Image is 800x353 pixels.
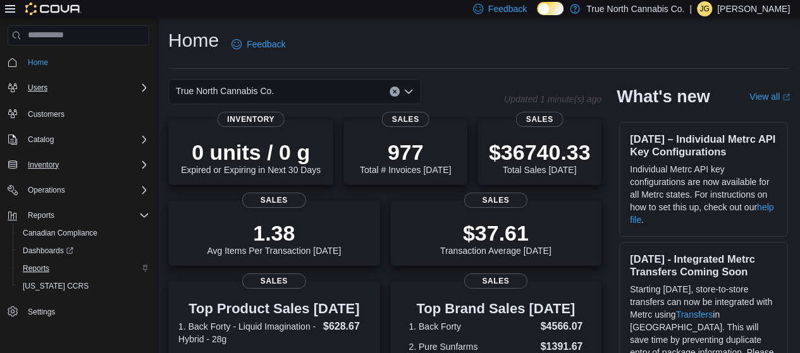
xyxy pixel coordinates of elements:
button: Inventory [3,156,154,174]
p: Individual Metrc API key configurations are now available for all Metrc states. For instructions ... [630,163,777,226]
span: Catalog [28,135,54,145]
span: Settings [23,304,149,320]
a: Feedback [226,32,290,57]
span: [US_STATE] CCRS [23,281,89,291]
span: Reports [23,263,49,273]
span: Feedback [247,38,285,51]
span: Reports [28,210,54,220]
button: Operations [3,181,154,199]
span: Catalog [23,132,149,147]
a: Dashboards [13,242,154,260]
button: Operations [23,182,70,198]
button: Users [3,79,154,97]
button: Canadian Compliance [13,224,154,242]
div: Avg Items Per Transaction [DATE] [207,220,341,256]
button: Settings [3,302,154,321]
a: Settings [23,304,60,320]
div: Transaction Average [DATE] [440,220,551,256]
span: Dashboards [18,243,149,258]
span: Inventory [217,112,285,127]
span: Inventory [28,160,59,170]
button: Home [3,53,154,71]
h3: [DATE] - Integrated Metrc Transfers Coming Soon [630,253,777,278]
span: Customers [23,105,149,121]
dt: 1. Back Forty [409,320,535,333]
span: Reports [18,261,149,276]
h3: Top Brand Sales [DATE] [409,301,582,316]
p: | [689,1,692,16]
span: Operations [28,185,65,195]
h2: What's new [617,87,710,107]
span: Sales [464,273,527,289]
span: Canadian Compliance [23,228,97,238]
div: Jessica Gallant [697,1,712,16]
span: True North Cannabis Co. [176,83,274,99]
p: 1.38 [207,220,341,246]
span: Sales [242,273,305,289]
p: True North Cannabis Co. [586,1,684,16]
button: Catalog [23,132,59,147]
span: Canadian Compliance [18,225,149,241]
span: Feedback [488,3,527,15]
span: Sales [382,112,429,127]
input: Dark Mode [537,2,563,15]
p: 977 [360,140,451,165]
button: Clear input [390,87,400,97]
button: Customers [3,104,154,123]
dt: 1. Back Forty - Liquid Imagination - Hybrid - 28g [178,320,318,345]
div: Total # Invoices [DATE] [360,140,451,175]
span: Customers [28,109,65,119]
a: Home [23,55,53,70]
svg: External link [782,93,790,101]
h3: [DATE] – Individual Metrc API Key Configurations [630,133,777,158]
a: help file [630,202,773,225]
dd: $628.67 [323,319,370,334]
span: Sales [464,193,527,208]
span: Operations [23,182,149,198]
p: 0 units / 0 g [181,140,321,165]
a: [US_STATE] CCRS [18,278,94,294]
span: Home [23,54,149,70]
a: Canadian Compliance [18,225,102,241]
span: JG [699,1,709,16]
span: Users [28,83,47,93]
a: Customers [23,107,70,122]
div: Expired or Expiring in Next 30 Days [181,140,321,175]
dd: $4566.07 [540,319,582,334]
div: Total Sales [DATE] [489,140,591,175]
button: Users [23,80,52,95]
button: Reports [23,208,59,223]
button: Inventory [23,157,64,172]
a: Dashboards [18,243,78,258]
span: Settings [28,307,55,317]
button: Catalog [3,131,154,148]
span: Sales [242,193,305,208]
p: $36740.33 [489,140,591,165]
span: Reports [23,208,149,223]
span: Inventory [23,157,149,172]
button: [US_STATE] CCRS [13,277,154,295]
a: Reports [18,261,54,276]
span: Home [28,57,48,68]
button: Reports [3,206,154,224]
button: Reports [13,260,154,277]
h3: Top Product Sales [DATE] [178,301,370,316]
a: Transfers [675,309,713,320]
span: Washington CCRS [18,278,149,294]
p: [PERSON_NAME] [717,1,790,16]
h1: Home [168,28,219,53]
a: View allExternal link [749,92,790,102]
span: Dashboards [23,246,73,256]
span: Sales [516,112,563,127]
img: Cova [25,3,82,15]
p: Updated 1 minute(s) ago [504,94,601,104]
span: Users [23,80,149,95]
dt: 2. Pure Sunfarms [409,340,535,353]
p: $37.61 [440,220,551,246]
button: Open list of options [403,87,414,97]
